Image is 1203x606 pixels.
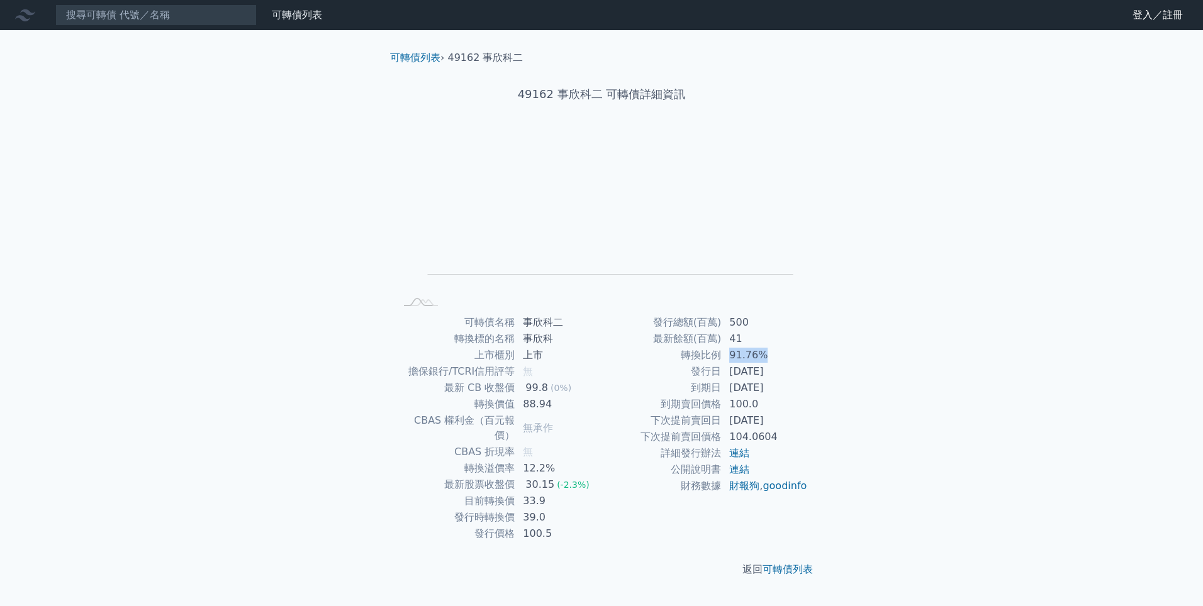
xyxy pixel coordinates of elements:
td: 下次提前賣回日 [601,412,722,429]
td: 41 [722,331,808,347]
td: 轉換比例 [601,347,722,363]
span: 無 [523,365,533,377]
td: 詳細發行辦法 [601,445,722,461]
a: 可轉債列表 [763,563,813,575]
a: 連結 [729,447,749,459]
td: CBAS 權利金（百元報價） [395,412,515,444]
a: 登入／註冊 [1122,5,1193,25]
td: 財務數據 [601,478,722,494]
td: 33.9 [515,493,601,509]
a: 財報狗 [729,480,759,492]
div: 聊天小工具 [1140,546,1203,606]
td: 到期日 [601,380,722,396]
td: 可轉債名稱 [395,314,515,331]
g: Chart [416,143,793,293]
td: CBAS 折現率 [395,444,515,460]
td: 目前轉換價 [395,493,515,509]
a: 可轉債列表 [272,9,322,21]
iframe: Chat Widget [1140,546,1203,606]
a: 可轉債列表 [390,52,440,63]
td: 100.0 [722,396,808,412]
td: 下次提前賣回價格 [601,429,722,445]
a: goodinfo [763,480,807,492]
span: (-2.3%) [557,480,590,490]
td: 100.5 [515,526,601,542]
span: (0%) [551,383,571,393]
td: 88.94 [515,396,601,412]
div: 99.8 [523,380,551,395]
td: 發行日 [601,363,722,380]
td: , [722,478,808,494]
td: 事欣科二 [515,314,601,331]
td: 擔保銀行/TCRI信用評等 [395,363,515,380]
td: 最新餘額(百萬) [601,331,722,347]
td: [DATE] [722,412,808,429]
td: 上市櫃別 [395,347,515,363]
div: 30.15 [523,477,557,492]
p: 返回 [380,562,823,577]
a: 連結 [729,463,749,475]
td: 事欣科 [515,331,601,347]
td: 91.76% [722,347,808,363]
td: 轉換溢價率 [395,460,515,477]
td: 發行時轉換價 [395,509,515,526]
h1: 49162 事欣科二 可轉債詳細資訊 [380,85,823,103]
span: 無 [523,446,533,458]
td: 發行價格 [395,526,515,542]
span: 無承作 [523,422,553,434]
li: 49162 事欣科二 [448,50,523,65]
td: 500 [722,314,808,331]
td: [DATE] [722,363,808,380]
td: 最新股票收盤價 [395,477,515,493]
td: 39.0 [515,509,601,526]
li: › [390,50,444,65]
td: 公開說明書 [601,461,722,478]
td: 最新 CB 收盤價 [395,380,515,396]
td: 12.2% [515,460,601,477]
td: 上市 [515,347,601,363]
td: 104.0604 [722,429,808,445]
td: 到期賣回價格 [601,396,722,412]
td: [DATE] [722,380,808,396]
td: 發行總額(百萬) [601,314,722,331]
td: 轉換標的名稱 [395,331,515,347]
input: 搜尋可轉債 代號／名稱 [55,4,257,26]
td: 轉換價值 [395,396,515,412]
